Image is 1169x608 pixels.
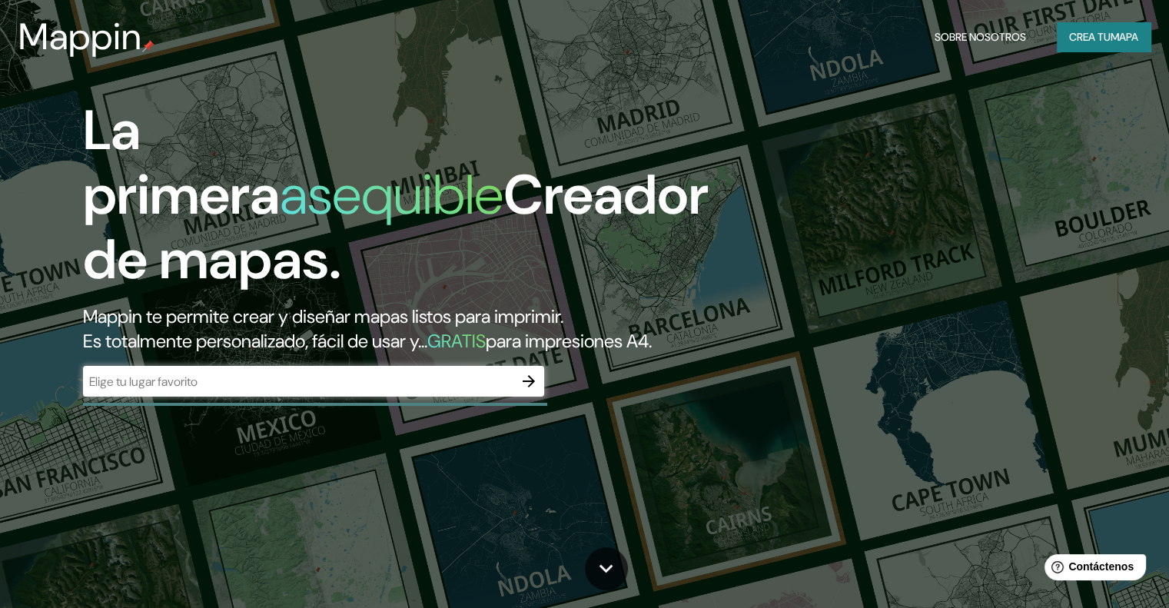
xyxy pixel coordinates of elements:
[18,12,142,61] font: Mappin
[83,329,427,353] font: Es totalmente personalizado, fácil de usar y...
[83,304,563,328] font: Mappin te permite crear y diseñar mapas listos para imprimir.
[1069,30,1111,44] font: Crea tu
[1057,22,1151,51] button: Crea tumapa
[83,159,709,295] font: Creador de mapas.
[928,22,1032,51] button: Sobre nosotros
[83,373,513,390] input: Elige tu lugar favorito
[83,95,280,231] font: La primera
[427,329,486,353] font: GRATIS
[486,329,652,353] font: para impresiones A4.
[1032,548,1152,591] iframe: Lanzador de widgets de ayuda
[142,40,154,52] img: pin de mapeo
[935,30,1026,44] font: Sobre nosotros
[280,159,503,231] font: asequible
[1111,30,1138,44] font: mapa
